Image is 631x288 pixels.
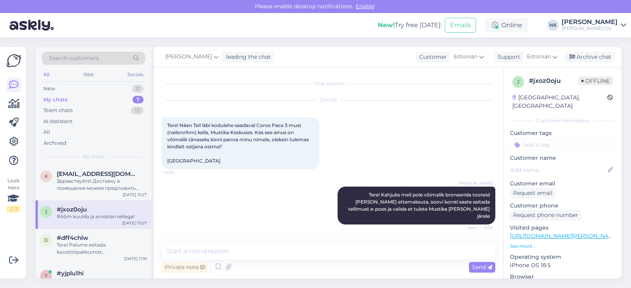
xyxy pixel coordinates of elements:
span: y [45,273,48,279]
div: 0 [132,85,144,93]
div: All [42,69,51,80]
span: Tere! Kahjuks meil pole võimalik broneerida tooteid [PERSON_NAME] ettemaksuta, soovi korral saate... [348,192,491,219]
span: 13:00 [164,170,194,176]
input: Add a tag [510,139,615,151]
div: Online [485,18,528,32]
span: Seen ✓ 13:02 [463,225,493,231]
div: [DATE] 13:27 [123,192,147,198]
div: New [43,85,55,93]
div: [DATE] 11:16 [124,256,147,262]
p: Customer name [510,154,615,162]
div: Socials [126,69,145,80]
span: k [45,173,48,179]
div: All [43,128,50,136]
div: 2 / 3 [6,206,21,213]
div: Customer information [510,117,615,124]
button: Emails [445,18,476,33]
span: #dff4chlw [57,234,88,241]
img: Askly Logo [6,53,21,68]
div: Private note [162,262,208,273]
div: Tere! Palume esitada koostööpakkumist [EMAIL_ADDRESS][DOMAIN_NAME] meilile [57,241,147,256]
span: Tere! Näen Teil läbi kodulehe saadaval Coros Pace 3 must (nailonrihm) kella, Mustika Keskuses. Ka... [167,122,310,164]
div: Здравствуйте! Доставку в помещение можем предложить только в [GEOGRAPHIC_DATA] и окрестностях, в ... [57,178,147,192]
div: Archive chat [565,52,614,62]
span: d [44,237,48,243]
input: Add name [510,166,606,174]
div: Team chats [43,107,73,114]
div: Chat started [162,80,495,87]
div: [DATE] 13:07 [122,220,147,226]
div: leading the chat [223,53,271,61]
span: [PERSON_NAME] [459,180,493,186]
span: #yjplu1hi [57,270,84,277]
span: My chats [83,153,104,160]
a: [URL][DOMAIN_NAME][PERSON_NAME] [510,232,619,239]
p: Operating system [510,253,615,261]
span: Send [472,264,492,271]
div: Customer [416,53,447,61]
p: iPhone OS 18.5 [510,261,615,269]
div: [PERSON_NAME] [562,19,618,25]
p: Customer tags [510,129,615,137]
div: 13 [131,107,144,114]
div: [DATE] [162,97,495,104]
div: My chats [43,96,68,104]
div: 7 [133,96,144,104]
a: [PERSON_NAME][PERSON_NAME] OÜ [562,19,626,32]
div: Request email [510,188,556,198]
span: [PERSON_NAME] [165,52,212,61]
div: NK [547,20,558,31]
span: Offline [578,77,613,85]
p: See more ... [510,243,615,250]
div: Request phone number [510,210,581,221]
div: Rõõm kuulda ja arvestan sellega! [57,213,147,220]
span: j [517,79,519,85]
span: Search customers [49,54,99,62]
span: #jxoz0oju [57,206,87,213]
div: AI Assistant [43,118,73,125]
span: j [45,209,47,215]
span: Estonian [527,52,551,61]
div: Try free [DATE]: [378,21,442,30]
p: Customer phone [510,202,615,210]
div: [PERSON_NAME] OÜ [562,25,618,32]
span: kat474@yandex.ru [57,170,139,178]
div: # jxoz0oju [529,76,578,86]
p: Browser [510,273,615,281]
p: Visited pages [510,224,615,232]
div: Archived [43,139,66,147]
span: Enable [353,3,377,10]
div: Web [82,69,95,80]
span: Estonian [454,52,478,61]
div: [GEOGRAPHIC_DATA], [GEOGRAPHIC_DATA] [512,94,607,110]
p: Customer email [510,180,615,188]
div: Support [495,53,520,61]
b: New! [378,21,395,29]
div: Look Here [6,177,21,213]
